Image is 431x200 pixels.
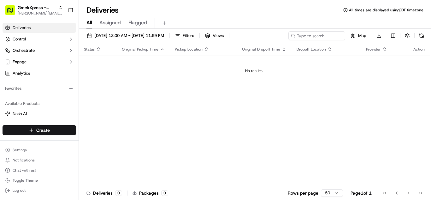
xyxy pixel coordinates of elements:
[128,19,147,27] span: Flagged
[122,47,158,52] span: Original Pickup Time
[36,127,50,133] span: Create
[3,45,76,56] button: Orchestrate
[3,83,76,94] div: Favorites
[94,33,164,39] span: [DATE] 12:00 AM - [DATE] 11:59 PM
[242,47,280,52] span: Original Dropoff Time
[358,33,366,39] span: Map
[183,33,194,39] span: Filters
[13,36,26,42] span: Control
[3,3,65,18] button: GreekXpress - Plainview[PERSON_NAME][EMAIL_ADDRESS][DOMAIN_NAME]
[3,57,76,67] button: Engage
[349,8,423,13] span: All times are displayed using EDT timezone
[161,190,168,196] div: 0
[84,31,167,40] button: [DATE] 12:00 AM - [DATE] 11:59 PM
[3,34,76,44] button: Control
[3,109,76,119] button: Nash AI
[86,190,122,196] div: Deliveries
[3,99,76,109] div: Available Products
[3,186,76,195] button: Log out
[86,19,92,27] span: All
[13,48,35,53] span: Orchestrate
[18,4,56,11] button: GreekXpress - Plainview
[81,68,427,73] div: No results.
[3,156,76,165] button: Notifications
[175,47,203,52] span: Pickup Location
[348,31,369,40] button: Map
[13,158,35,163] span: Notifications
[3,68,76,78] a: Analytics
[351,190,372,196] div: Page 1 of 1
[297,47,326,52] span: Dropoff Location
[13,148,27,153] span: Settings
[5,111,74,117] a: Nash AI
[3,166,76,175] button: Chat with us!
[413,47,425,52] div: Action
[3,23,76,33] a: Deliveries
[3,176,76,185] button: Toggle Theme
[3,125,76,135] button: Create
[202,31,227,40] button: Views
[13,70,30,76] span: Analytics
[18,11,63,16] button: [PERSON_NAME][EMAIL_ADDRESS][DOMAIN_NAME]
[417,31,426,40] button: Refresh
[115,190,122,196] div: 0
[86,5,119,15] h1: Deliveries
[13,178,38,183] span: Toggle Theme
[13,168,36,173] span: Chat with us!
[13,111,27,117] span: Nash AI
[366,47,381,52] span: Provider
[13,59,27,65] span: Engage
[288,31,345,40] input: Type to search
[3,146,76,155] button: Settings
[84,47,95,52] span: Status
[288,190,318,196] p: Rows per page
[13,25,31,31] span: Deliveries
[172,31,197,40] button: Filters
[213,33,224,39] span: Views
[13,188,26,193] span: Log out
[99,19,121,27] span: Assigned
[133,190,168,196] div: Packages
